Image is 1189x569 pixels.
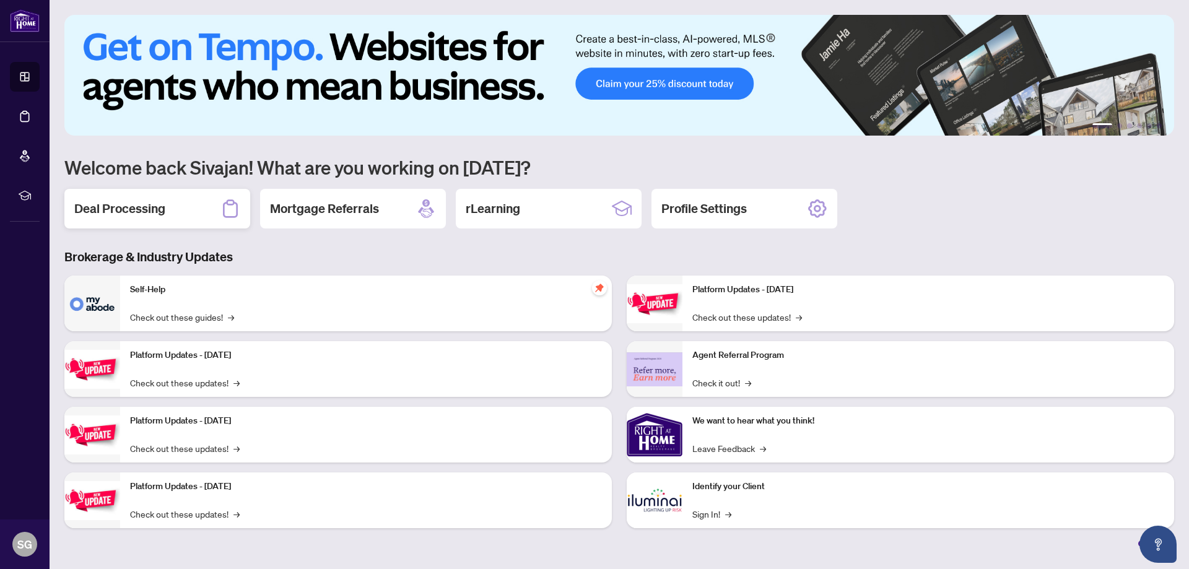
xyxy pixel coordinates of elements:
[760,441,766,455] span: →
[130,414,602,428] p: Platform Updates - [DATE]
[592,280,607,295] span: pushpin
[745,376,751,389] span: →
[1092,123,1112,128] button: 1
[64,276,120,331] img: Self-Help
[692,480,1164,493] p: Identify your Client
[1157,123,1162,128] button: 6
[64,415,120,454] img: Platform Updates - July 21, 2025
[627,407,682,463] img: We want to hear what you think!
[130,310,234,324] a: Check out these guides!→
[661,200,747,217] h2: Profile Settings
[130,349,602,362] p: Platform Updates - [DATE]
[692,376,751,389] a: Check it out!→
[74,200,165,217] h2: Deal Processing
[130,441,240,455] a: Check out these updates!→
[17,536,32,553] span: SG
[233,376,240,389] span: →
[64,248,1174,266] h3: Brokerage & Industry Updates
[130,283,602,297] p: Self-Help
[64,15,1174,136] img: Slide 0
[10,9,40,32] img: logo
[233,507,240,521] span: →
[130,507,240,521] a: Check out these updates!→
[692,283,1164,297] p: Platform Updates - [DATE]
[627,472,682,528] img: Identify your Client
[692,349,1164,362] p: Agent Referral Program
[725,507,731,521] span: →
[1139,526,1177,563] button: Open asap
[1127,123,1132,128] button: 3
[1117,123,1122,128] button: 2
[64,350,120,389] img: Platform Updates - September 16, 2025
[64,155,1174,179] h1: Welcome back Sivajan! What are you working on [DATE]?
[228,310,234,324] span: →
[692,507,731,521] a: Sign In!→
[233,441,240,455] span: →
[627,352,682,386] img: Agent Referral Program
[466,200,520,217] h2: rLearning
[270,200,379,217] h2: Mortgage Referrals
[692,441,766,455] a: Leave Feedback→
[692,310,802,324] a: Check out these updates!→
[692,414,1164,428] p: We want to hear what you think!
[1147,123,1152,128] button: 5
[796,310,802,324] span: →
[64,481,120,520] img: Platform Updates - July 8, 2025
[130,480,602,493] p: Platform Updates - [DATE]
[627,284,682,323] img: Platform Updates - June 23, 2025
[130,376,240,389] a: Check out these updates!→
[1137,123,1142,128] button: 4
